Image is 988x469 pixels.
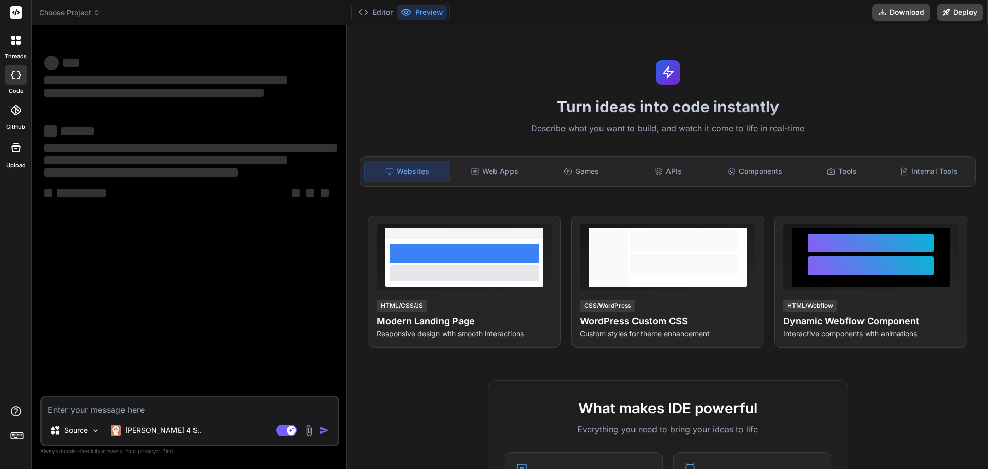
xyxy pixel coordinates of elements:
[44,125,57,137] span: ‌
[354,122,982,135] p: Describe what you want to build, and watch it come to life in real-time
[292,189,300,197] span: ‌
[354,5,397,20] button: Editor
[44,189,52,197] span: ‌
[6,123,25,131] label: GitHub
[321,189,329,197] span: ‌
[44,56,59,70] span: ‌
[44,144,337,152] span: ‌
[40,446,339,456] p: Always double-check its answers. Your in Bind
[303,425,315,437] img: attachment
[872,4,930,21] button: Download
[505,423,831,436] p: Everything you need to bring your ideas to life
[44,168,238,177] span: ‌
[39,8,100,18] span: Choose Project
[505,397,831,419] h2: What makes IDE powerful
[377,300,427,312] div: HTML/CSS/JS
[64,425,88,436] p: Source
[580,300,635,312] div: CSS/WordPress
[713,161,798,182] div: Components
[306,189,314,197] span: ‌
[125,425,202,436] p: [PERSON_NAME] 4 S..
[57,189,106,197] span: ‌
[886,161,971,182] div: Internal Tools
[800,161,885,182] div: Tools
[397,5,447,20] button: Preview
[452,161,537,182] div: Web Apps
[539,161,624,182] div: Games
[580,328,755,339] p: Custom styles for theme enhancement
[138,448,156,454] span: privacy
[377,328,552,339] p: Responsive design with smooth interactions
[783,300,837,312] div: HTML/Webflow
[9,86,23,95] label: code
[377,314,552,328] h4: Modern Landing Page
[5,52,27,61] label: threads
[44,156,287,164] span: ‌
[783,314,959,328] h4: Dynamic Webflow Component
[91,426,100,435] img: Pick Models
[783,328,959,339] p: Interactive components with animations
[580,314,755,328] h4: WordPress Custom CSS
[44,89,264,97] span: ‌
[6,161,26,170] label: Upload
[319,425,329,436] img: icon
[354,97,982,116] h1: Turn ideas into code instantly
[937,4,983,21] button: Deploy
[364,161,450,182] div: Websites
[626,161,711,182] div: APIs
[111,425,121,436] img: Claude 4 Sonnet
[61,127,94,135] span: ‌
[63,59,79,67] span: ‌
[44,76,287,84] span: ‌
